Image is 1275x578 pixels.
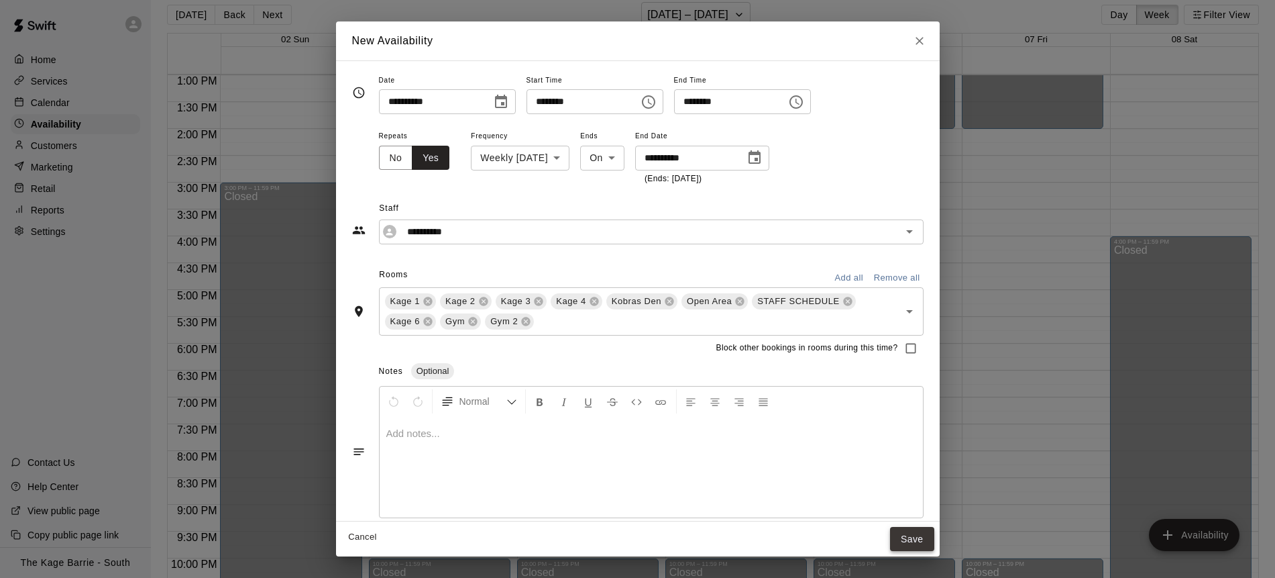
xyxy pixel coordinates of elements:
[435,389,522,414] button: Formatting Options
[406,389,429,414] button: Redo
[440,314,481,330] div: Gym
[900,222,919,241] button: Open
[728,389,751,414] button: Right Align
[385,314,437,330] div: Kage 6
[488,89,514,115] button: Choose date, selected date is Nov 3, 2025
[440,293,492,309] div: Kage 2
[606,295,667,308] span: Kobras Den
[352,86,366,99] svg: Timing
[412,146,449,171] button: Yes
[352,32,433,50] h6: New Availability
[385,315,426,328] span: Kage 6
[871,268,924,289] button: Remove all
[411,366,454,376] span: Optional
[526,72,663,90] span: Start Time
[379,367,403,376] span: Notes
[379,72,516,90] span: Date
[459,395,506,408] span: Normal
[440,315,470,328] span: Gym
[907,29,932,53] button: Close
[471,146,569,171] div: Weekly [DATE]
[379,198,923,220] span: Staff
[601,389,624,414] button: Format Strikethrough
[382,389,405,414] button: Undo
[580,128,624,146] span: Ends
[379,146,413,171] button: No
[625,389,648,414] button: Insert Code
[485,314,534,330] div: Gym 2
[681,295,737,308] span: Open Area
[385,293,437,309] div: Kage 1
[752,295,844,308] span: STAFF SCHEDULE
[551,293,602,309] div: Kage 4
[741,144,768,171] button: Choose date, selected date is Apr 27, 2026
[551,295,592,308] span: Kage 4
[635,89,662,115] button: Choose time, selected time is 4:00 PM
[352,305,366,318] svg: Rooms
[379,128,461,146] span: Repeats
[679,389,702,414] button: Left Align
[496,293,547,309] div: Kage 3
[379,270,408,279] span: Rooms
[752,293,855,309] div: STAFF SCHEDULE
[471,128,569,146] span: Frequency
[553,389,575,414] button: Format Italics
[352,445,366,459] svg: Notes
[606,293,677,309] div: Kobras Den
[577,389,600,414] button: Format Underline
[681,293,748,309] div: Open Area
[485,315,523,328] span: Gym 2
[580,146,624,171] div: On
[674,72,811,90] span: End Time
[440,295,481,308] span: Kage 2
[341,527,384,548] button: Cancel
[635,128,769,146] span: End Date
[828,268,871,289] button: Add all
[352,224,366,237] svg: Staff
[900,302,919,321] button: Open
[890,527,934,552] button: Save
[716,342,898,355] span: Block other bookings in rooms during this time?
[385,295,426,308] span: Kage 1
[379,146,450,171] div: outlined button group
[529,389,551,414] button: Format Bold
[752,389,775,414] button: Justify Align
[645,173,760,186] p: (Ends: [DATE])
[704,389,726,414] button: Center Align
[496,295,537,308] span: Kage 3
[649,389,672,414] button: Insert Link
[783,89,810,115] button: Choose time, selected time is 9:00 PM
